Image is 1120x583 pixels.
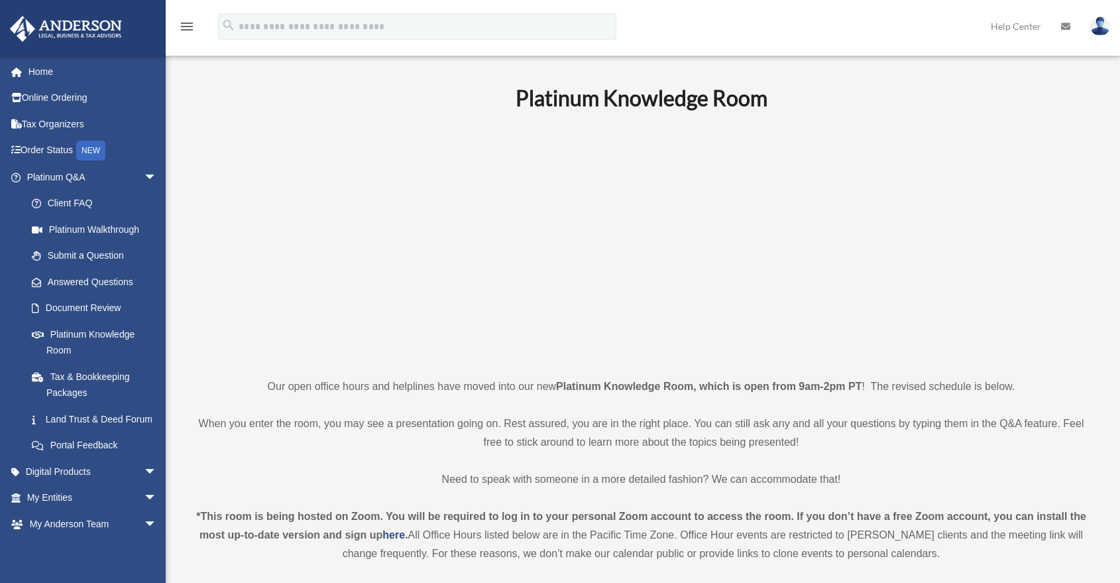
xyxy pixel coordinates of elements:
[9,164,177,190] a: Platinum Q&Aarrow_drop_down
[9,458,177,485] a: Digital Productsarrow_drop_down
[19,295,177,322] a: Document Review
[19,243,177,269] a: Submit a Question
[189,415,1093,452] p: When you enter the room, you may see a presentation going on. Rest assured, you are in the right ...
[9,537,177,564] a: My Documentsarrow_drop_down
[405,529,408,541] strong: .
[6,16,126,42] img: Anderson Advisors Platinum Portal
[189,507,1093,563] div: All Office Hours listed below are in the Pacific Time Zone. Office Hour events are restricted to ...
[144,164,170,191] span: arrow_drop_down
[556,381,862,392] strong: Platinum Knowledge Room, which is open from 9am-2pm PT
[9,58,177,85] a: Home
[19,363,177,406] a: Tax & Bookkeeping Packages
[382,529,405,541] a: here
[144,458,170,486] span: arrow_drop_down
[189,377,1093,396] p: Our open office hours and helplines have moved into our new ! The revised schedule is below.
[189,470,1093,489] p: Need to speak with someone in a more detailed fashion? We can accommodate that!
[144,511,170,538] span: arrow_drop_down
[19,406,177,432] a: Land Trust & Deed Forum
[179,19,195,34] i: menu
[221,18,236,32] i: search
[76,141,105,161] div: NEW
[9,511,177,537] a: My Anderson Teamarrow_drop_down
[179,23,195,34] a: menu
[19,432,177,459] a: Portal Feedback
[9,85,177,111] a: Online Ordering
[19,321,170,363] a: Platinum Knowledge Room
[443,129,840,353] iframe: 231110_Toby_KnowledgeRoom
[144,485,170,512] span: arrow_drop_down
[9,111,177,137] a: Tax Organizers
[19,190,177,217] a: Client FAQ
[196,511,1086,541] strong: *This room is being hosted on Zoom. You will be required to log in to your personal Zoom account ...
[19,216,177,243] a: Platinum Walkthrough
[9,137,177,164] a: Order StatusNEW
[9,485,177,511] a: My Entitiesarrow_drop_down
[19,269,177,295] a: Answered Questions
[516,85,767,111] b: Platinum Knowledge Room
[144,537,170,564] span: arrow_drop_down
[1090,17,1110,36] img: User Pic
